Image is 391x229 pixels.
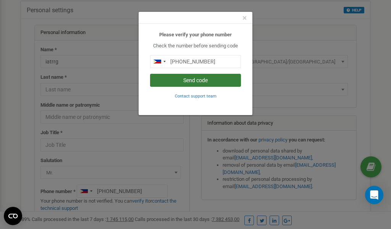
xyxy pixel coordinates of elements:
[175,93,217,99] a: Contact support team
[150,74,241,87] button: Send code
[365,186,383,204] div: Open Intercom Messenger
[159,32,232,37] b: Please verify your phone number
[150,42,241,50] p: Check the number before sending code
[4,207,22,225] button: Open CMP widget
[242,13,247,23] span: ×
[242,14,247,22] button: Close
[175,94,217,99] small: Contact support team
[150,55,168,68] div: Telephone country code
[150,55,241,68] input: 0905 123 4567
